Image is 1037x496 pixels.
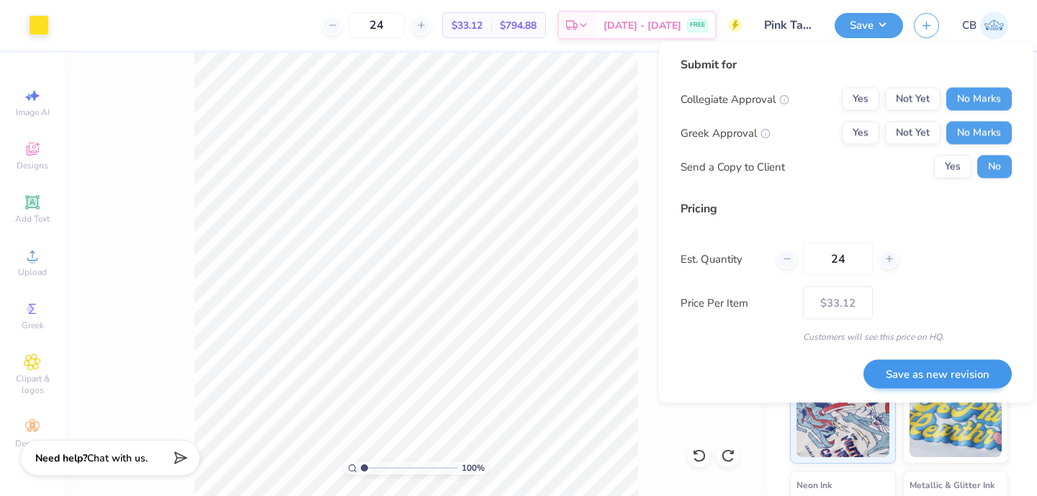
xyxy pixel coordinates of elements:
span: Metallic & Glitter Ink [910,477,995,492]
button: Not Yet [885,122,941,145]
span: Add Text [15,213,50,225]
label: Price Per Item [681,294,792,311]
span: Designs [17,160,48,171]
div: Submit for [681,56,1012,73]
button: No Marks [946,88,1012,111]
span: Image AI [16,107,50,118]
label: Est. Quantity [681,251,766,267]
button: Yes [934,155,971,179]
button: Save [835,13,903,38]
a: CB [962,12,1008,40]
span: $794.88 [500,18,537,33]
input: Untitled Design [753,11,824,40]
div: Collegiate Approval [681,91,789,107]
div: Greek Approval [681,125,771,141]
button: No [977,155,1012,179]
span: $33.12 [452,18,482,33]
div: Customers will see this price on HQ. [681,330,1012,343]
img: Standard [796,385,889,457]
input: – – [349,12,405,38]
span: Greek [22,320,44,331]
img: Puff Ink [910,385,1002,457]
span: CB [962,17,977,34]
img: Caroline Beach [980,12,1008,40]
button: Save as new revision [863,359,1012,389]
span: 100 % [462,461,485,474]
span: FREE [690,20,705,30]
span: Clipart & logos [7,373,58,396]
button: No Marks [946,122,1012,145]
span: Decorate [15,438,50,449]
span: Neon Ink [796,477,832,492]
div: Pricing [681,200,1012,217]
div: Send a Copy to Client [681,158,785,175]
span: Chat with us. [87,451,148,465]
button: Yes [842,122,879,145]
input: – – [803,243,873,276]
strong: Need help? [35,451,87,465]
span: Upload [18,266,47,278]
button: Yes [842,88,879,111]
button: Not Yet [885,88,941,111]
span: [DATE] - [DATE] [603,18,681,33]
